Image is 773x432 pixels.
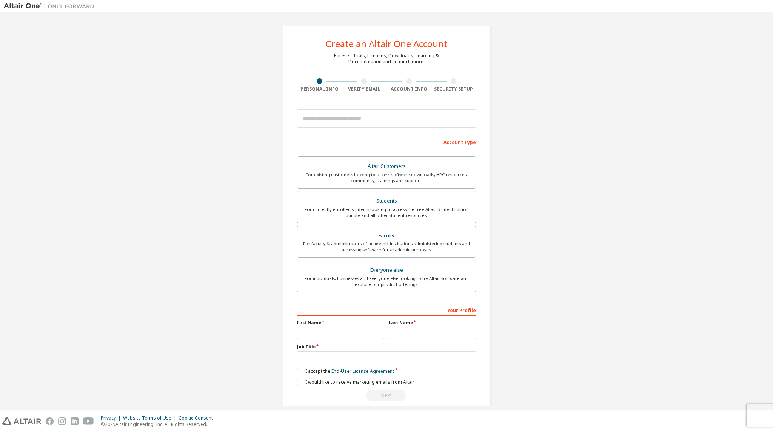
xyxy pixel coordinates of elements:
div: Verify Email [342,86,387,92]
label: First Name [297,320,384,326]
div: Cookie Consent [179,415,217,421]
img: youtube.svg [83,417,94,425]
div: For existing customers looking to access software downloads, HPC resources, community, trainings ... [302,172,471,184]
p: © 2025 Altair Engineering, Inc. All Rights Reserved. [101,421,217,427]
div: For Free Trials, Licenses, Downloads, Learning & Documentation and so much more. [334,53,439,65]
div: Account Info [386,86,431,92]
img: linkedin.svg [71,417,79,425]
div: For faculty & administrators of academic institutions administering students and accessing softwa... [302,241,471,253]
div: Faculty [302,231,471,241]
div: Security Setup [431,86,476,92]
a: End-User License Agreement [331,368,394,374]
div: Website Terms of Use [123,415,179,421]
div: Create an Altair One Account [326,39,448,48]
label: I accept the [297,368,394,374]
div: Personal Info [297,86,342,92]
label: I would like to receive marketing emails from Altair [297,379,414,385]
div: Read and acccept EULA to continue [297,390,476,401]
label: Job Title [297,344,476,350]
img: facebook.svg [46,417,54,425]
img: Altair One [4,2,98,10]
div: Altair Customers [302,161,471,172]
div: For currently enrolled students looking to access the free Altair Student Edition bundle and all ... [302,206,471,218]
div: Privacy [101,415,123,421]
div: For individuals, businesses and everyone else looking to try Altair software and explore our prod... [302,275,471,287]
img: instagram.svg [58,417,66,425]
div: Account Type [297,136,476,148]
div: Students [302,196,471,206]
img: altair_logo.svg [2,417,41,425]
div: Everyone else [302,265,471,275]
div: Your Profile [297,304,476,316]
label: Last Name [389,320,476,326]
